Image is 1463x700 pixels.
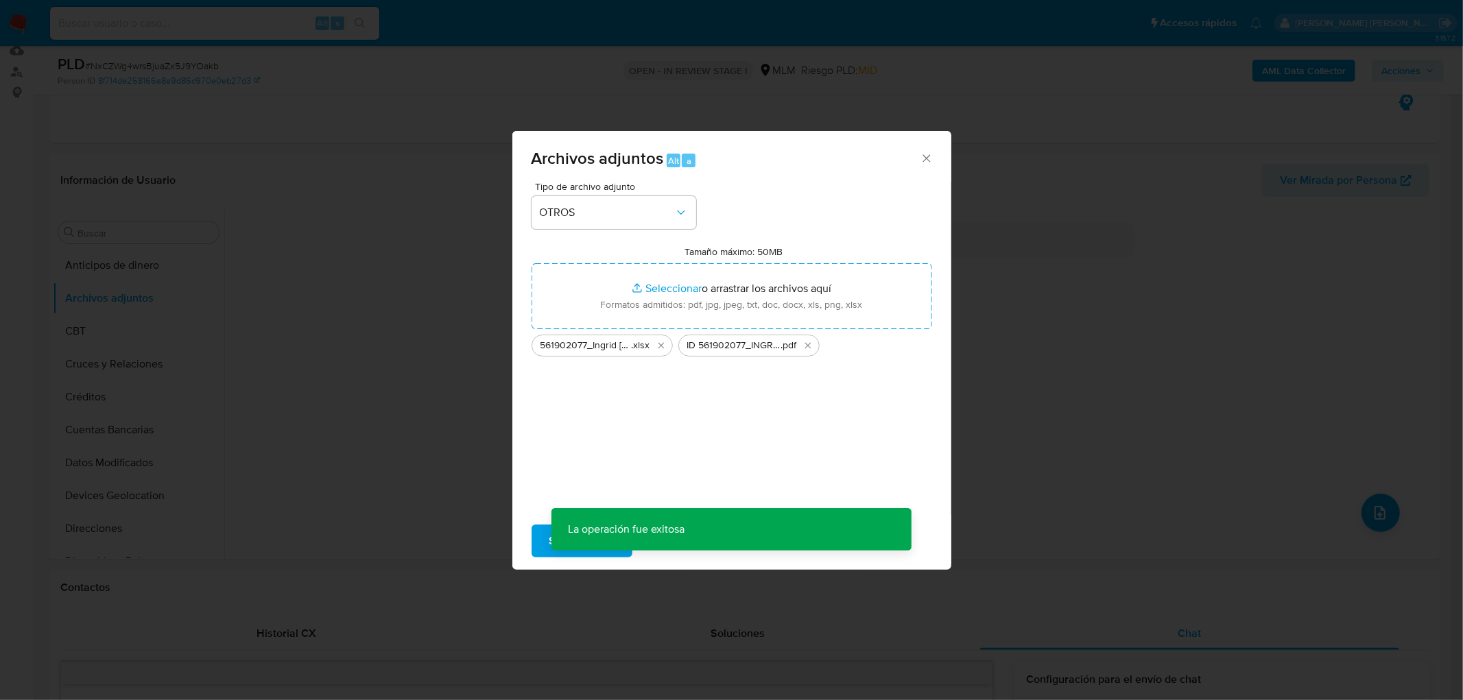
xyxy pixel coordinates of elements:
[685,245,783,258] label: Tamaño máximo: 50MB
[656,526,700,556] span: Cancelar
[540,206,674,219] span: OTROS
[532,524,632,557] button: Subir archivo
[668,154,679,167] span: Alt
[800,337,816,354] button: Eliminar ID 561902077_INGRID JACQUELINE VAZQUEZ CRUZ_AGO2025.pdf
[632,339,650,352] span: .xlsx
[532,146,664,170] span: Archivos adjuntos
[781,339,797,352] span: .pdf
[687,154,691,167] span: a
[532,329,932,357] ul: Archivos seleccionados
[540,339,632,352] span: 561902077_Ingrid [PERSON_NAME] Cruz_AGO2025
[653,337,669,354] button: Eliminar 561902077_Ingrid Jacqueline Vazquez Cruz_AGO2025.xlsx
[687,339,781,352] span: ID 561902077_INGRID [PERSON_NAME] CRUZ_AGO2025
[920,152,932,164] button: Cerrar
[549,526,615,556] span: Subir archivo
[551,508,701,551] p: La operación fue exitosa
[535,182,700,191] span: Tipo de archivo adjunto
[532,196,696,229] button: OTROS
